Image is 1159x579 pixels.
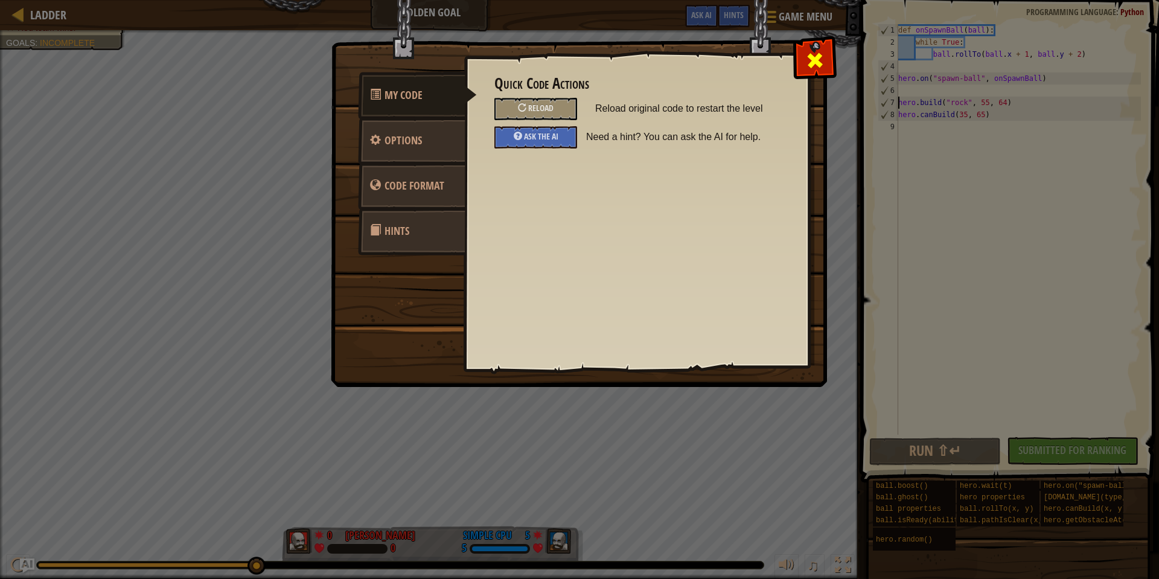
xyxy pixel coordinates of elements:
span: Reload [528,102,554,114]
h3: Quick Code Actions [494,75,779,92]
span: Hints [385,223,409,238]
div: Reload original code to restart the level [494,98,577,120]
a: Options [358,117,465,164]
span: Configure settings [385,133,422,148]
a: My Code [358,72,477,119]
div: Ask the AI [494,126,577,149]
span: game_menu.change_language_caption [385,178,444,193]
span: Need a hint? You can ask the AI for help. [586,126,788,148]
a: Code Format [358,162,465,210]
span: Reload original code to restart the level [595,98,779,120]
span: Quick Code Actions [385,88,423,103]
span: Ask the AI [524,130,558,142]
